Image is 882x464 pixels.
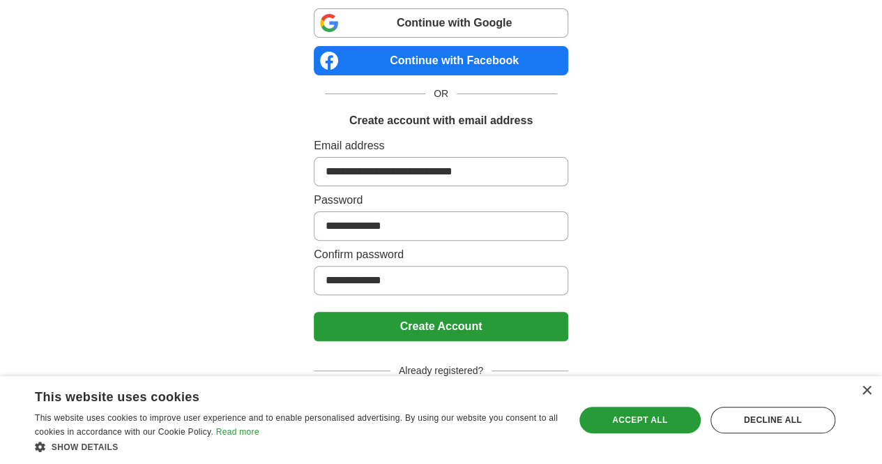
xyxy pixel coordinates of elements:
span: This website uses cookies to improve user experience and to enable personalised advertising. By u... [35,413,558,437]
label: Email address [314,137,568,154]
div: Show details [35,440,558,454]
div: Decline all [710,407,835,433]
a: Read more, opens a new window [216,427,259,437]
a: Continue with Facebook [314,46,568,75]
h1: Create account with email address [349,112,533,129]
span: Already registered? [390,364,492,378]
div: This website uses cookies [35,384,524,405]
div: Close [861,386,872,396]
label: Confirm password [314,246,568,263]
span: OR [425,87,457,101]
span: Show details [52,442,119,452]
label: Password [314,192,568,209]
div: Accept all [579,407,701,433]
button: Create Account [314,312,568,341]
a: Continue with Google [314,8,568,38]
